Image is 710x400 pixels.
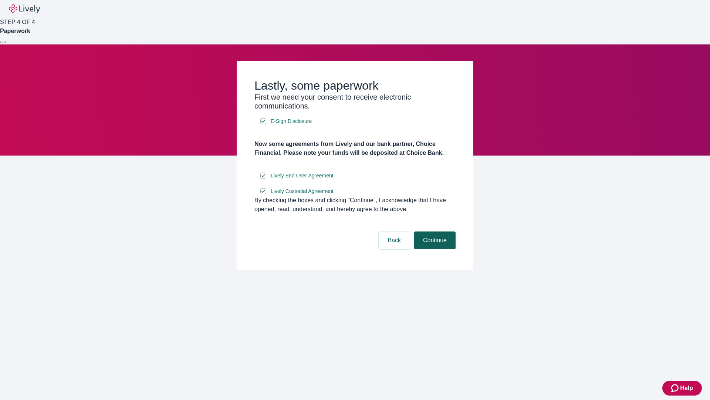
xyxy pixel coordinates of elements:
button: Continue [414,231,456,249]
span: Lively Custodial Agreement [271,187,334,195]
svg: Zendesk support icon [671,384,680,393]
a: e-sign disclosure document [269,187,335,196]
img: Lively [9,4,40,13]
a: e-sign disclosure document [269,171,335,180]
button: Zendesk support iconHelp [662,381,702,396]
a: e-sign disclosure document [269,117,313,126]
h2: Lastly, some paperwork [254,79,456,93]
h4: Now some agreements from Lively and our bank partner, Choice Financial. Please note your funds wi... [254,140,456,157]
div: By checking the boxes and clicking “Continue", I acknowledge that I have opened, read, understand... [254,196,456,214]
span: Lively End User Agreement [271,172,334,180]
button: Back [379,231,410,249]
span: E-Sign Disclosure [271,117,312,125]
span: Help [680,384,693,393]
h3: First we need your consent to receive electronic communications. [254,93,456,110]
